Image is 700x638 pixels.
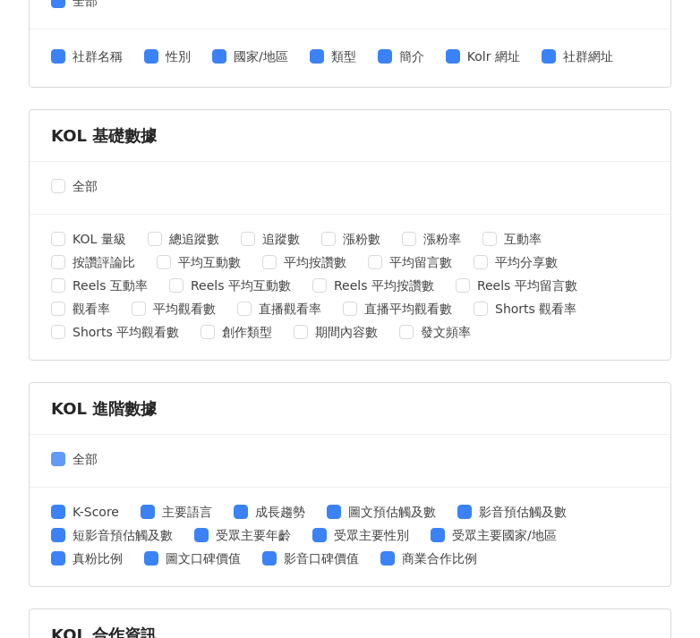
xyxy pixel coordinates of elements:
[460,47,527,66] span: Kolr 網址
[308,322,385,342] span: 期間內容數
[51,124,649,147] div: KOL 基礎數據
[556,47,620,66] span: 社群網址
[155,502,219,522] span: 主要語言
[252,299,329,319] span: 直播觀看率
[162,229,226,249] span: 總追蹤數
[277,549,366,568] span: 影音口碑價值
[357,299,459,319] span: 直播平均觀看數
[65,299,117,319] span: 觀看率
[324,47,363,66] span: 類型
[327,276,441,295] span: Reels 平均按讚數
[414,322,478,342] span: 發文頻率
[65,176,105,196] span: 全部
[146,299,223,319] span: 平均觀看數
[472,502,574,522] span: 影音預估觸及數
[171,252,248,272] span: 平均互動數
[497,229,549,249] span: 互動率
[488,299,584,319] span: Shorts 觀看率
[488,252,565,272] span: 平均分享數
[341,502,443,522] span: 圖文預估觸及數
[392,47,431,66] span: 簡介
[470,276,585,295] span: Reels 平均留言數
[416,229,468,249] span: 漲粉率
[65,449,105,469] span: 全部
[248,502,312,522] span: 成長趨勢
[65,229,133,249] span: KOL 量級
[51,397,649,420] div: KOL 進階數據
[65,47,130,66] span: 社群名稱
[226,47,295,66] span: 國家/地區
[65,502,126,522] span: K-Score
[65,525,180,545] span: 短影音預估觸及數
[184,276,298,295] span: Reels 平均互動數
[327,525,416,545] span: 受眾主要性別
[209,525,298,545] span: 受眾主要年齡
[255,229,307,249] span: 追蹤數
[65,252,142,272] span: 按讚評論比
[382,252,459,272] span: 平均留言數
[215,322,279,342] span: 創作類型
[336,229,388,249] span: 漲粉數
[395,549,484,568] span: 商業合作比例
[65,276,155,295] span: Reels 互動率
[65,322,186,342] span: Shorts 平均觀看數
[65,549,130,568] span: 真粉比例
[158,549,248,568] span: 圖文口碑價值
[277,252,354,272] span: 平均按讚數
[158,47,198,66] span: 性別
[445,525,564,545] span: 受眾主要國家/地區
